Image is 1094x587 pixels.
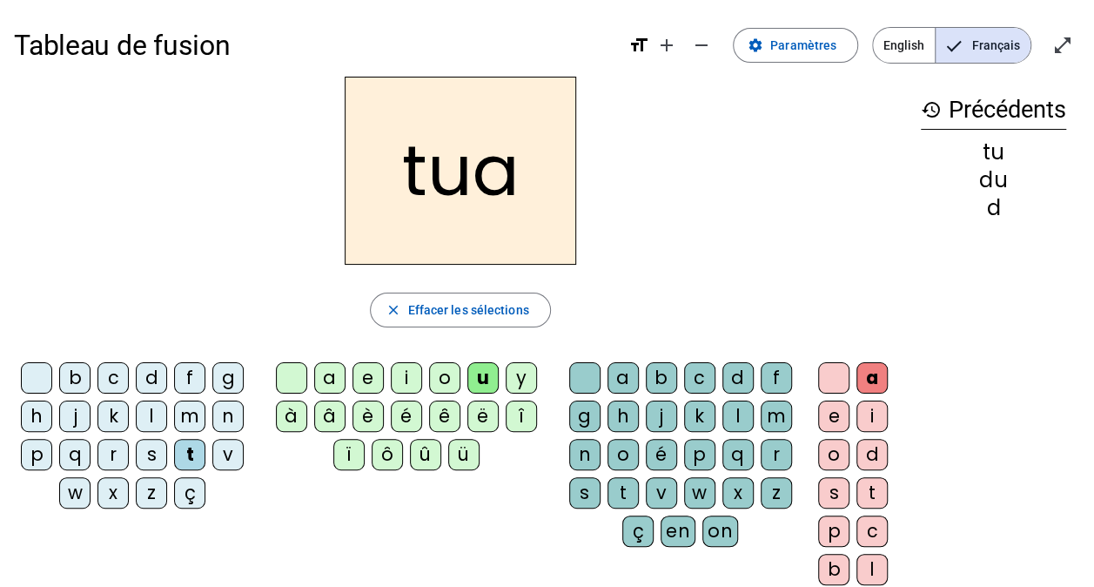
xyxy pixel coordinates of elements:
button: Paramètres [733,28,858,63]
div: n [212,401,244,432]
div: è [352,401,384,432]
div: r [761,439,792,470]
div: g [569,401,601,432]
span: English [873,28,935,63]
button: Entrer en plein écran [1045,28,1080,63]
div: du [921,170,1066,191]
div: j [646,401,677,432]
div: c [684,362,715,394]
mat-icon: close [385,302,400,318]
div: p [684,439,715,470]
div: i [391,362,422,394]
div: b [818,554,849,585]
div: ê [429,401,460,432]
h1: Tableau de fusion [14,17,614,73]
div: a [607,362,639,394]
div: c [97,362,129,394]
div: j [59,401,91,432]
div: q [722,439,754,470]
div: x [722,477,754,509]
div: û [410,439,441,470]
div: q [59,439,91,470]
div: é [646,439,677,470]
div: w [684,477,715,509]
button: Effacer les sélections [370,293,550,327]
div: b [646,362,677,394]
div: ô [372,439,403,470]
mat-icon: history [921,99,942,120]
div: n [569,439,601,470]
div: m [761,401,792,432]
div: â [314,401,346,432]
div: à [276,401,307,432]
div: d [856,439,888,470]
div: x [97,477,129,509]
div: w [59,477,91,509]
div: m [174,401,205,432]
div: e [352,362,384,394]
div: t [174,439,205,470]
div: h [607,401,639,432]
div: e [818,401,849,432]
div: i [856,401,888,432]
div: u [467,362,499,394]
div: l [722,401,754,432]
div: l [136,401,167,432]
h2: tua [345,77,576,265]
div: o [429,362,460,394]
div: v [212,439,244,470]
span: Effacer les sélections [407,300,528,320]
div: s [136,439,167,470]
div: h [21,401,52,432]
div: o [607,439,639,470]
div: d [921,198,1066,219]
span: Paramètres [770,35,836,56]
div: g [212,362,244,394]
div: y [506,362,537,394]
div: en [661,516,695,547]
div: k [97,401,129,432]
button: Augmenter la taille de la police [649,28,684,63]
div: s [569,477,601,509]
div: ç [174,477,205,509]
div: f [761,362,792,394]
div: d [136,362,167,394]
div: r [97,439,129,470]
div: o [818,439,849,470]
div: ü [448,439,480,470]
div: p [818,516,849,547]
div: c [856,516,888,547]
div: z [136,477,167,509]
div: l [856,554,888,585]
div: d [722,362,754,394]
div: tu [921,142,1066,163]
div: é [391,401,422,432]
mat-icon: add [656,35,677,56]
span: Français [936,28,1030,63]
div: ï [333,439,365,470]
div: î [506,401,537,432]
div: k [684,401,715,432]
div: f [174,362,205,394]
div: p [21,439,52,470]
div: z [761,477,792,509]
div: t [607,477,639,509]
div: s [818,477,849,509]
h3: Précédents [921,91,1066,130]
div: ë [467,401,499,432]
div: t [856,477,888,509]
div: v [646,477,677,509]
div: a [856,362,888,394]
mat-button-toggle-group: Language selection [872,27,1031,64]
div: ç [622,516,654,547]
div: a [314,362,346,394]
mat-icon: open_in_full [1052,35,1073,56]
mat-icon: remove [691,35,712,56]
mat-icon: format_size [628,35,649,56]
div: b [59,362,91,394]
button: Diminuer la taille de la police [684,28,719,63]
div: on [702,516,738,547]
mat-icon: settings [748,37,763,53]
